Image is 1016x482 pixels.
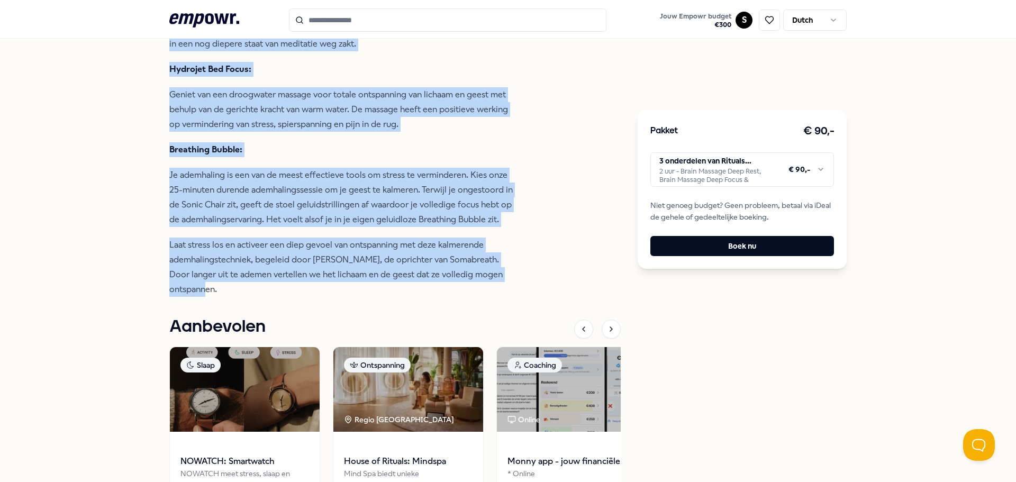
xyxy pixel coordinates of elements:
p: Je ademhaling is een van de meest effectieve tools om stress te verminderen. Kies onze 25-minuten... [169,168,513,227]
div: Coaching [507,358,562,372]
span: Monny app - jouw financiële assistent [507,454,636,468]
iframe: Help Scout Beacon - Open [963,429,995,461]
button: Boek nu [650,236,834,256]
strong: Hydrojet Bed Focus: [169,64,251,74]
a: Jouw Empowr budget€300 [656,9,736,31]
img: package image [497,347,647,432]
span: € 300 [660,21,731,29]
div: Ontspanning [344,358,411,372]
button: Jouw Empowr budget€300 [658,10,733,31]
p: Laat stress los en activeer een diep gevoel van ontspanning met deze kalmerende ademhalingstechni... [169,238,513,297]
span: NOWATCH: Smartwatch [180,454,309,468]
img: package image [333,347,483,432]
button: S [736,12,752,29]
div: Online [507,414,540,425]
input: Search for products, categories or subcategories [289,8,606,32]
h1: Aanbevolen [169,314,266,340]
div: Slaap [180,358,221,372]
strong: Breathing Bubble: [169,144,242,154]
span: Jouw Empowr budget [660,12,731,21]
span: House of Rituals: Mindspa [344,454,473,468]
div: Regio [GEOGRAPHIC_DATA] [344,414,456,425]
img: package image [170,347,320,432]
h3: Pakket [650,124,678,138]
h3: € 90,- [803,123,834,140]
p: Geniet van een droogwater massage voor totale ontspanning van lichaam en geest met behulp van de ... [169,87,513,132]
span: Niet genoeg budget? Geen probleem, betaal via iDeal de gehele of gedeeltelijke boeking. [650,199,834,223]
